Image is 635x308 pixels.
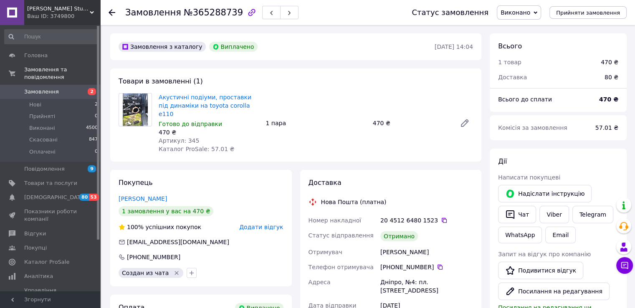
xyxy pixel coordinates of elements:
span: 1 товар [498,59,521,66]
span: Телефон отримувача [309,264,374,270]
div: 1 пара [262,117,369,129]
span: 80 [79,194,89,201]
span: 4500 [86,124,98,132]
a: Telegram [572,206,613,223]
div: 470 ₴ [601,58,618,66]
span: №365288739 [184,8,243,18]
span: Дії [498,157,507,165]
div: Виплачено [209,42,258,52]
span: Каталог ProSale: 57.01 ₴ [159,146,234,152]
span: 57.01 ₴ [595,124,618,131]
span: 2 [95,101,98,109]
div: [PHONE_NUMBER] [126,253,181,261]
span: Papa Carlo Studio [27,5,90,13]
div: Ваш ID: 3749800 [27,13,100,20]
span: 2 [88,88,96,95]
span: Виконано [501,9,530,16]
a: Viber [539,206,569,223]
span: Замовлення та повідомлення [24,66,100,81]
span: 0 [95,148,98,156]
div: [PERSON_NAME] [379,245,475,260]
span: Готово до відправки [159,121,222,127]
img: Акустичні подіуми, проставки під динаміки на toyota corolla e110 [123,93,147,126]
button: Прийняти замовлення [549,6,627,19]
span: Прийняті [29,113,55,120]
a: WhatsApp [498,227,542,243]
span: [EMAIL_ADDRESS][DOMAIN_NAME] [127,239,229,245]
span: Скасовані [29,136,58,144]
div: 1 замовлення у вас на 470 ₴ [119,206,213,216]
time: [DATE] 14:04 [435,43,473,50]
span: Создан из чата [122,270,169,276]
button: Email [545,227,576,243]
span: Відгуки [24,230,46,237]
b: 470 ₴ [599,96,618,103]
div: успішних покупок [119,223,201,231]
span: Написати покупцеві [498,174,560,181]
div: Статус замовлення [412,8,488,17]
span: Адреса [309,279,331,285]
span: Всього [498,42,522,50]
div: [PHONE_NUMBER] [380,263,473,271]
span: 53 [89,194,99,201]
span: Комісія за замовлення [498,124,567,131]
div: 80 ₴ [600,68,623,86]
div: 470 ₴ [159,128,259,136]
button: Надіслати інструкцію [498,185,592,202]
button: Чат [498,206,536,223]
span: Каталог ProSale [24,258,69,266]
svg: Видалити мітку [173,270,180,276]
a: Подивитися відгук [498,262,583,279]
a: Редагувати [456,115,473,131]
span: Запит на відгук про компанію [498,251,591,258]
button: Посилання на редагування [498,283,610,300]
span: 847 [89,136,98,144]
div: Повернутися назад [109,8,115,17]
span: Товари та послуги [24,179,77,187]
span: Замовлення [24,88,59,96]
span: Головна [24,52,48,59]
div: Нова Пошта (платна) [319,198,389,206]
a: [PERSON_NAME] [119,195,167,202]
span: 0 [95,113,98,120]
span: Аналітика [24,273,53,280]
span: Нові [29,101,41,109]
span: Товари в замовленні (1) [119,77,203,85]
span: Оплачені [29,148,56,156]
span: Показники роботи компанії [24,208,77,223]
button: Чат з покупцем [616,257,633,274]
span: Управління сайтом [24,287,77,302]
input: Пошук [4,29,99,44]
div: 20 4512 6480 1523 [380,216,473,225]
span: Покупці [24,244,47,252]
span: Замовлення [125,8,181,18]
div: Отримано [380,231,418,241]
span: Прийняти замовлення [556,10,620,16]
div: Дніпро, №4: пл. [STREET_ADDRESS] [379,275,475,298]
span: 9 [88,165,96,172]
span: Покупець [119,179,153,187]
span: 100% [127,224,144,230]
span: Додати відгук [239,224,283,230]
span: Доставка [309,179,342,187]
span: Виконані [29,124,55,132]
span: Статус відправлення [309,232,374,239]
span: Номер накладної [309,217,362,224]
span: [DEMOGRAPHIC_DATA] [24,194,86,201]
div: 470 ₴ [369,117,453,129]
span: Доставка [498,74,527,81]
span: Повідомлення [24,165,65,173]
span: Отримувач [309,249,342,255]
span: Артикул: 345 [159,137,199,144]
a: Акустичні подіуми, проставки під динаміки на toyota corolla e110 [159,94,251,117]
span: Всього до сплати [498,96,552,103]
div: Замовлення з каталогу [119,42,206,52]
